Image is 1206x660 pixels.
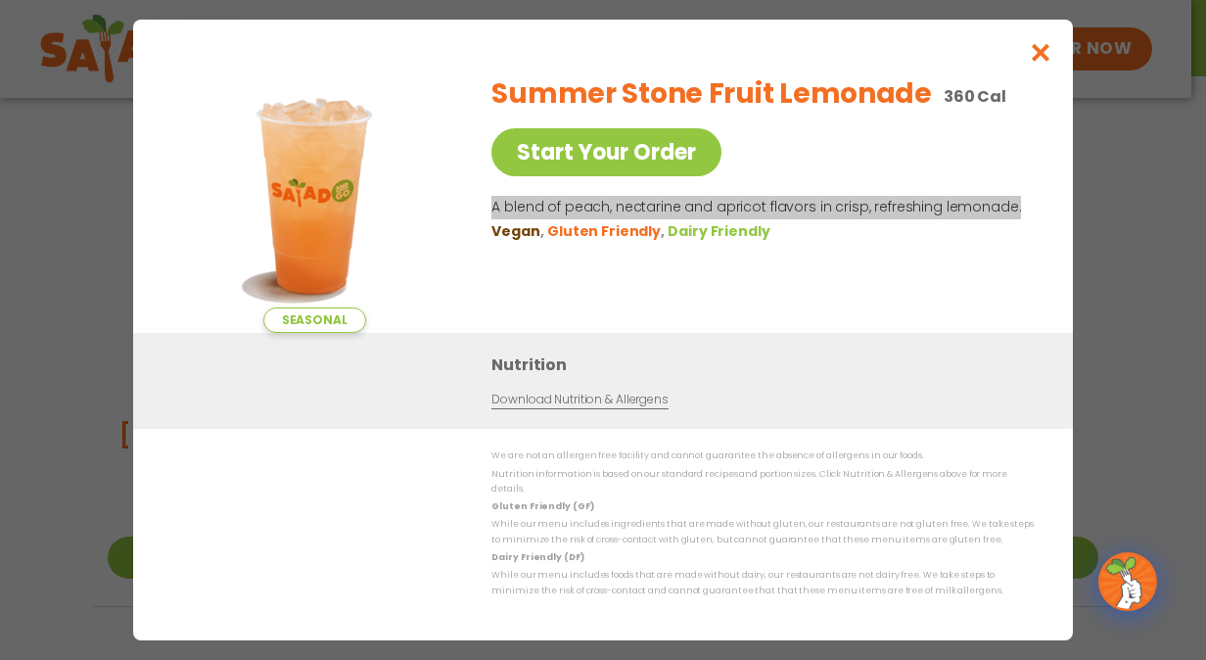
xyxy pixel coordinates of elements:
[1009,20,1073,85] button: Close modal
[547,221,668,242] li: Gluten Friendly
[1100,554,1155,609] img: wpChatIcon
[491,517,1034,547] p: While our menu includes ingredients that are made without gluten, our restaurants are not gluten ...
[491,568,1034,598] p: While our menu includes foods that are made without dairy, our restaurants are not dairy free. We...
[177,59,451,333] img: Featured product photo for Summer Stone Fruit Lemonade
[491,128,721,176] a: Start Your Order
[491,391,668,409] a: Download Nutrition & Allergens
[491,73,931,115] h2: Summer Stone Fruit Lemonade
[668,221,773,242] li: Dairy Friendly
[491,467,1034,497] p: Nutrition information is based on our standard recipes and portion sizes. Click Nutrition & Aller...
[944,84,1006,109] p: 360 Cal
[491,500,593,512] strong: Gluten Friendly (GF)
[491,221,547,242] li: Vegan
[491,353,1044,377] h3: Nutrition
[491,196,1026,219] p: A blend of peach, nectarine and apricot flavors in crisp, refreshing lemonade.
[491,448,1034,463] p: We are not an allergen free facility and cannot guarantee the absence of allergens in our foods.
[491,551,583,563] strong: Dairy Friendly (DF)
[263,307,366,333] span: Seasonal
